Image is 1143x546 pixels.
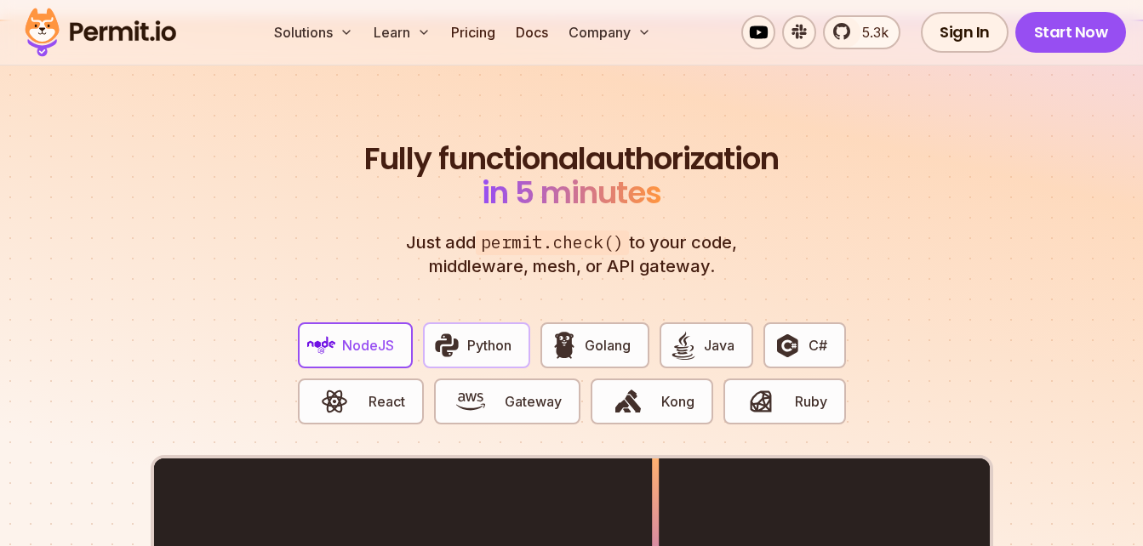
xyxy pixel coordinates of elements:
span: React [369,391,405,412]
img: Gateway [456,387,485,416]
img: Python [432,331,461,360]
span: C# [809,335,827,355]
a: Docs [509,15,555,49]
span: NodeJS [342,335,394,355]
button: Company [562,15,658,49]
span: Fully functional [364,142,586,176]
span: Java [704,335,734,355]
img: Java [669,331,698,360]
span: permit.check() [476,230,629,255]
span: Ruby [795,391,827,412]
a: Start Now [1015,12,1127,53]
button: Learn [367,15,437,49]
img: Kong [614,387,643,416]
img: C# [773,331,802,360]
span: Golang [585,335,631,355]
a: Pricing [444,15,502,49]
a: 5.3k [823,15,900,49]
button: Solutions [267,15,360,49]
img: NodeJS [307,331,336,360]
h2: authorization [361,142,783,210]
img: React [320,387,349,416]
a: Sign In [921,12,1009,53]
span: in 5 minutes [482,171,661,214]
p: Just add to your code, middleware, mesh, or API gateway. [388,230,756,278]
img: Permit logo [17,3,184,61]
span: Python [467,335,511,355]
span: Gateway [505,391,562,412]
span: 5.3k [852,22,889,43]
span: Kong [661,391,694,412]
img: Ruby [746,387,775,416]
img: Golang [550,331,579,360]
